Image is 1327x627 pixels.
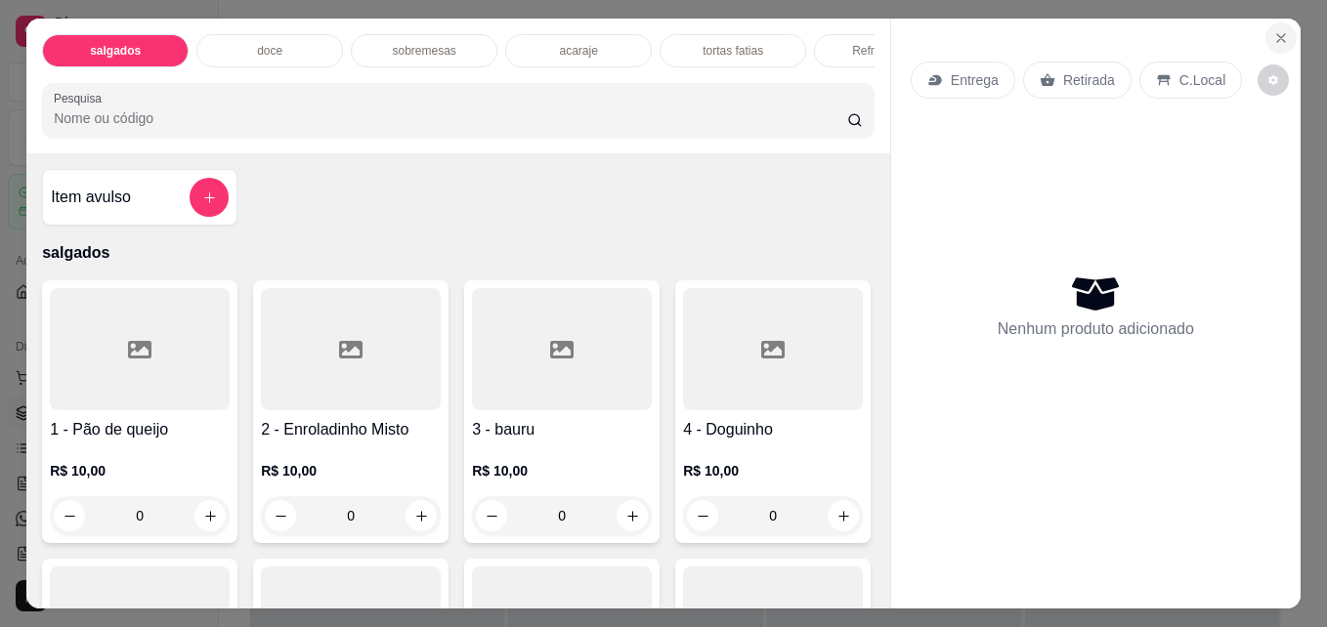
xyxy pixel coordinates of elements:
p: Retirada [1063,70,1115,90]
p: acaraje [559,43,597,59]
h4: 4 - Doguinho [683,418,863,441]
p: salgados [90,43,141,59]
p: Refrigerantes [852,43,922,59]
button: add-separate-item [190,178,229,217]
p: salgados [42,241,875,265]
button: decrease-product-quantity [476,500,507,531]
button: increase-product-quantity [194,500,226,531]
button: decrease-product-quantity [687,500,718,531]
p: R$ 10,00 [261,461,441,481]
h4: 3 - bauru [472,418,652,441]
p: Entrega [951,70,999,90]
h4: 1 - Pão de queijo [50,418,230,441]
input: Pesquisa [54,108,847,128]
button: increase-product-quantity [828,500,859,531]
button: decrease-product-quantity [54,500,85,531]
button: increase-product-quantity [617,500,648,531]
h4: Item avulso [51,186,131,209]
button: increase-product-quantity [406,500,437,531]
p: Nenhum produto adicionado [998,317,1194,341]
button: decrease-product-quantity [1258,64,1289,96]
p: R$ 10,00 [683,461,863,481]
p: C.Local [1179,70,1225,90]
button: decrease-product-quantity [265,500,296,531]
label: Pesquisa [54,90,108,106]
p: doce [257,43,282,59]
p: sobremesas [392,43,455,59]
h4: 2 - Enroladinho Misto [261,418,441,441]
p: tortas fatias [703,43,763,59]
p: R$ 10,00 [472,461,652,481]
button: Close [1265,22,1297,54]
p: R$ 10,00 [50,461,230,481]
